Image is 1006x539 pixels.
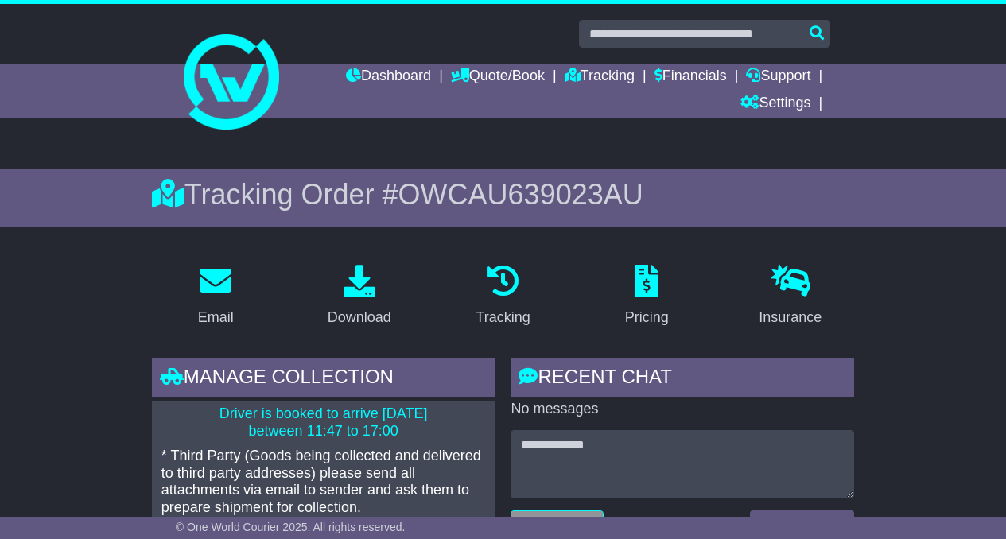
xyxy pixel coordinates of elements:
[511,401,854,418] p: No messages
[759,307,822,328] div: Insurance
[317,259,402,334] a: Download
[152,358,495,401] div: Manage collection
[615,259,679,334] a: Pricing
[161,405,486,440] p: Driver is booked to arrive [DATE] between 11:47 to 17:00
[152,177,854,211] div: Tracking Order #
[198,307,234,328] div: Email
[654,64,727,91] a: Financials
[748,259,832,334] a: Insurance
[740,91,810,118] a: Settings
[451,64,545,91] a: Quote/Book
[746,64,810,91] a: Support
[346,64,431,91] a: Dashboard
[511,358,854,401] div: RECENT CHAT
[161,448,486,516] p: * Third Party (Goods being collected and delivered to third party addresses) please send all atta...
[476,307,530,328] div: Tracking
[398,178,643,211] span: OWCAU639023AU
[750,510,854,538] button: Send a Message
[188,259,244,334] a: Email
[625,307,669,328] div: Pricing
[328,307,391,328] div: Download
[465,259,540,334] a: Tracking
[565,64,635,91] a: Tracking
[176,521,406,533] span: © One World Courier 2025. All rights reserved.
